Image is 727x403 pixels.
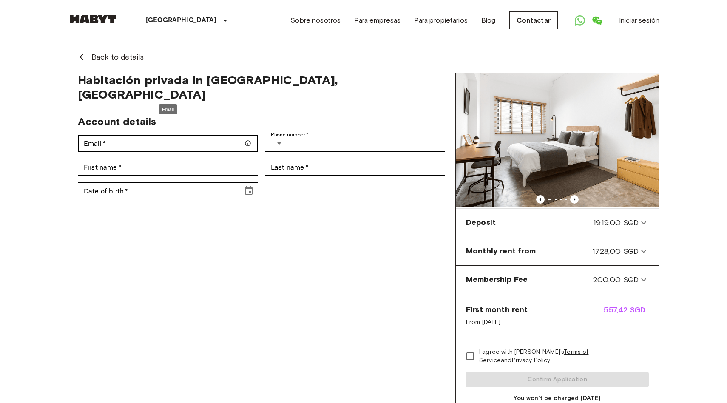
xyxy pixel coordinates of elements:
span: First month rent [466,304,528,315]
div: Membership Fee200,00 SGD [459,269,656,290]
a: Open WeChat [588,12,605,29]
p: [GEOGRAPHIC_DATA] [146,15,217,26]
button: Select country [271,135,288,152]
label: Phone number [271,131,309,139]
a: Open WhatsApp [571,12,588,29]
span: 1728,00 SGD [592,246,639,257]
button: Previous image [536,195,545,204]
span: 200,00 SGD [593,274,639,285]
span: I agree with [PERSON_NAME]'s and [479,348,642,365]
span: Monthly rent from [466,246,536,257]
svg: Make sure your email is correct — we'll send your booking details there. [244,140,251,147]
button: Choose date [240,182,257,199]
div: Deposit1919,00 SGD [459,212,656,233]
div: Email [159,104,177,115]
a: Para propietarios [414,15,468,26]
a: Para empresas [354,15,400,26]
span: Account details [78,115,156,128]
button: Previous image [570,195,579,204]
img: Habyt [68,15,119,23]
a: Privacy Policy [512,357,551,364]
div: Last name [265,159,445,176]
span: 1919,00 SGD [593,217,639,228]
div: First name [78,159,258,176]
a: Terms of Service [479,348,588,364]
span: Back to details [91,51,144,62]
span: You won't be charged [DATE] [466,394,649,403]
span: Membership Fee [466,274,528,285]
a: Iniciar sesión [619,15,659,26]
span: 557,42 SGD [604,304,649,326]
span: From [DATE] [466,318,528,326]
div: Email [78,135,258,152]
img: Marketing picture of unit SG-01-078-001-02 [456,73,659,209]
span: Habitación privada in [GEOGRAPHIC_DATA], [GEOGRAPHIC_DATA] [78,73,445,102]
a: Contactar [509,11,558,29]
span: Deposit [466,217,496,228]
div: Monthly rent from1728,00 SGD [459,241,656,262]
a: Blog [481,15,496,26]
a: Back to details [68,41,659,73]
a: Sobre nosotros [290,15,341,26]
